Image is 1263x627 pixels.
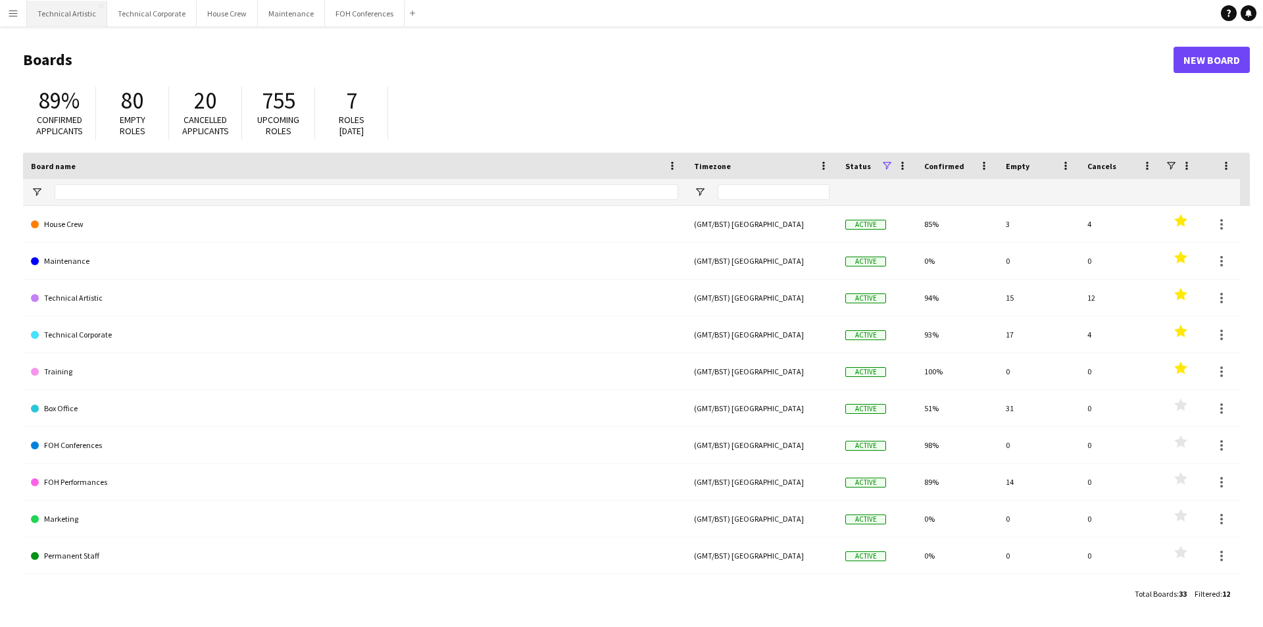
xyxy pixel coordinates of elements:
div: (GMT/BST) [GEOGRAPHIC_DATA] [686,390,837,426]
input: Timezone Filter Input [718,184,830,200]
div: 31 [998,390,1079,426]
span: Active [845,293,886,303]
a: Box Office [31,390,678,427]
span: 33 [1179,589,1187,599]
div: 0% [916,574,998,611]
div: : [1135,581,1187,607]
div: 93% [916,316,998,353]
button: Open Filter Menu [31,186,43,198]
input: Board name Filter Input [55,184,678,200]
div: (GMT/BST) [GEOGRAPHIC_DATA] [686,501,837,537]
div: 0% [916,501,998,537]
div: 94% [916,280,998,316]
span: Cancels [1087,161,1116,171]
div: 15 [998,280,1079,316]
div: (GMT/BST) [GEOGRAPHIC_DATA] [686,538,837,574]
div: 89% [916,464,998,500]
div: 0 [1079,464,1161,500]
div: 0 [998,243,1079,279]
span: Active [845,551,886,561]
span: Active [845,441,886,451]
div: 4 [1079,316,1161,353]
span: Board name [31,161,76,171]
a: Marketing [31,501,678,538]
a: Maintenance [31,243,678,280]
span: Active [845,330,886,340]
div: 98% [916,427,998,463]
a: Programming [31,574,678,611]
div: 12 [1079,280,1161,316]
div: 0 [998,353,1079,389]
a: Training [31,353,678,390]
div: 0 [998,574,1079,611]
div: 100% [916,353,998,389]
div: (GMT/BST) [GEOGRAPHIC_DATA] [686,243,837,279]
span: 89% [39,86,80,115]
div: 0 [1079,538,1161,574]
span: Confirmed [924,161,964,171]
span: Filtered [1195,589,1220,599]
span: Timezone [694,161,731,171]
div: 0 [1079,501,1161,537]
span: Cancelled applicants [182,114,229,137]
span: Active [845,257,886,266]
button: House Crew [197,1,258,26]
div: 85% [916,206,998,242]
div: 3 [998,206,1079,242]
div: 0 [1079,390,1161,426]
span: Status [845,161,871,171]
div: 51% [916,390,998,426]
span: 7 [346,86,357,115]
span: Active [845,478,886,488]
button: Open Filter Menu [694,186,706,198]
span: Roles [DATE] [339,114,364,137]
div: 0 [1079,574,1161,611]
span: Upcoming roles [257,114,299,137]
span: Empty [1006,161,1029,171]
a: Technical Artistic [31,280,678,316]
button: Technical Corporate [107,1,197,26]
div: (GMT/BST) [GEOGRAPHIC_DATA] [686,206,837,242]
button: Technical Artistic [27,1,107,26]
div: 0 [998,501,1079,537]
span: Active [845,404,886,414]
div: : [1195,581,1230,607]
a: Permanent Staff [31,538,678,574]
a: FOH Performances [31,464,678,501]
button: Maintenance [258,1,325,26]
span: 80 [121,86,143,115]
span: Confirmed applicants [36,114,83,137]
div: 0% [916,243,998,279]
div: 4 [1079,206,1161,242]
span: 20 [194,86,216,115]
div: 17 [998,316,1079,353]
span: Empty roles [120,114,145,137]
span: Active [845,514,886,524]
div: 0% [916,538,998,574]
div: 0 [998,538,1079,574]
div: 0 [1079,243,1161,279]
div: (GMT/BST) [GEOGRAPHIC_DATA] [686,574,837,611]
div: 0 [1079,353,1161,389]
div: (GMT/BST) [GEOGRAPHIC_DATA] [686,353,837,389]
span: 12 [1222,589,1230,599]
a: New Board [1174,47,1250,73]
div: (GMT/BST) [GEOGRAPHIC_DATA] [686,427,837,463]
div: 14 [998,464,1079,500]
span: Active [845,367,886,377]
a: FOH Conferences [31,427,678,464]
div: (GMT/BST) [GEOGRAPHIC_DATA] [686,316,837,353]
a: Technical Corporate [31,316,678,353]
div: 0 [998,427,1079,463]
a: House Crew [31,206,678,243]
h1: Boards [23,50,1174,70]
div: (GMT/BST) [GEOGRAPHIC_DATA] [686,280,837,316]
div: 0 [1079,427,1161,463]
span: Active [845,220,886,230]
div: (GMT/BST) [GEOGRAPHIC_DATA] [686,464,837,500]
span: Total Boards [1135,589,1177,599]
span: 755 [262,86,295,115]
button: FOH Conferences [325,1,405,26]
